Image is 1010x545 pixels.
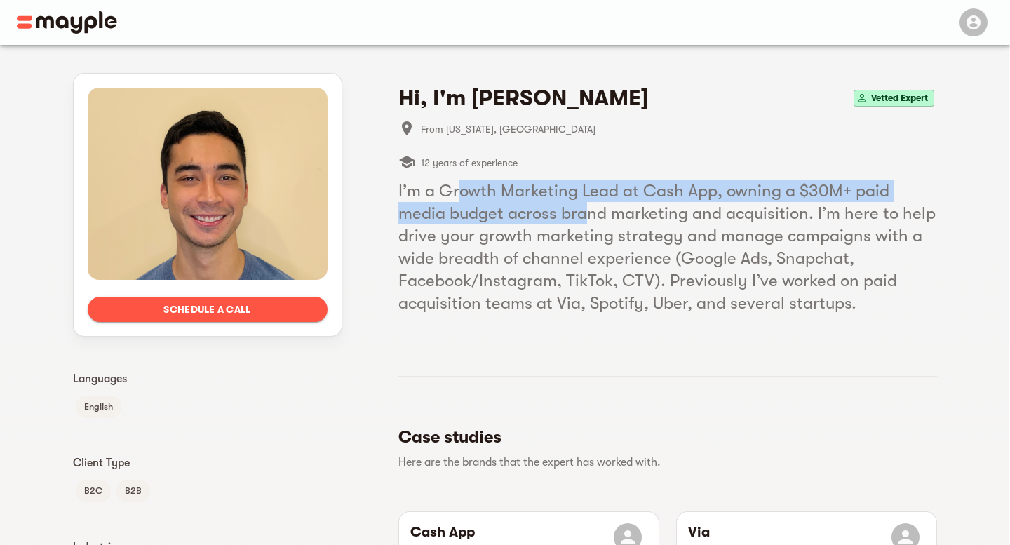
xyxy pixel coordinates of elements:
iframe: Chat Widget [940,478,1010,545]
h5: Case studies [398,426,926,448]
span: From [US_STATE], [GEOGRAPHIC_DATA] [421,121,937,137]
h5: I’m a Growth Marketing Lead at Cash App, owning a $30M+ paid media budget across brand marketing ... [398,180,937,314]
button: Schedule a call [88,297,328,322]
span: Schedule a call [99,301,316,318]
h4: Hi, I'm [PERSON_NAME] [398,84,648,112]
img: Main logo [17,11,117,34]
span: B2C [76,483,111,499]
p: Languages [73,370,342,387]
span: Vetted Expert [866,90,934,107]
p: Here are the brands that the expert has worked with. [398,454,926,471]
span: Menu [951,15,993,27]
p: Client Type [73,455,342,471]
span: English [76,398,121,415]
span: 12 years of experience [421,154,518,171]
span: B2B [116,483,150,499]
